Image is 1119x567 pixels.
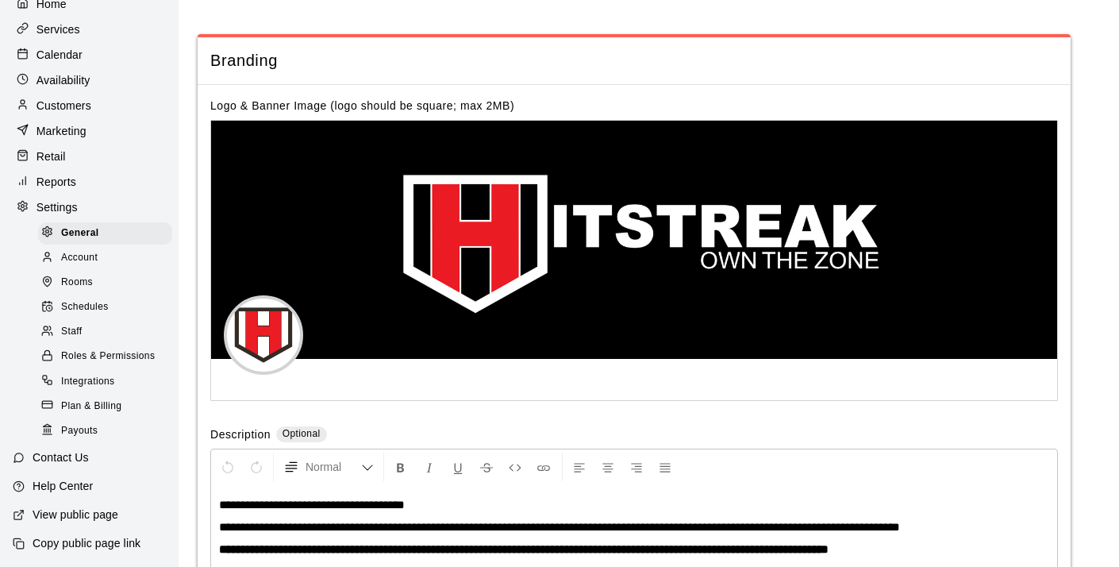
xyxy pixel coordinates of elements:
p: Reports [37,174,76,190]
a: Calendar [13,43,166,67]
a: Availability [13,68,166,92]
div: Payouts [38,420,172,442]
a: Settings [13,195,166,219]
p: View public page [33,507,118,523]
span: Optional [283,428,321,439]
button: Format Underline [444,453,471,481]
p: Help Center [33,478,93,494]
button: Insert Code [502,453,529,481]
button: Format Strikethrough [473,453,500,481]
span: Roles & Permissions [61,349,155,364]
p: Contact Us [33,449,89,465]
span: Normal [306,459,361,475]
a: Payouts [38,418,179,443]
p: Settings [37,199,78,215]
a: Plan & Billing [38,394,179,418]
button: Right Align [623,453,650,481]
a: Services [13,17,166,41]
a: Marketing [13,119,166,143]
a: Integrations [38,369,179,394]
button: Insert Link [530,453,557,481]
span: General [61,226,99,241]
a: General [38,221,179,245]
p: Calendar [37,47,83,63]
a: Schedules [38,295,179,320]
p: Customers [37,98,91,114]
div: Roles & Permissions [38,345,172,368]
a: Staff [38,320,179,345]
div: Schedules [38,296,172,318]
button: Left Align [566,453,593,481]
div: Account [38,247,172,269]
div: General [38,222,172,245]
p: Retail [37,148,66,164]
label: Description [210,426,271,445]
span: Staff [61,324,82,340]
p: Marketing [37,123,87,139]
span: Schedules [61,299,109,315]
div: Plan & Billing [38,395,172,418]
span: Rooms [61,275,93,291]
div: Rooms [38,272,172,294]
button: Redo [243,453,270,481]
button: Format Italics [416,453,443,481]
button: Center Align [594,453,621,481]
span: Plan & Billing [61,399,121,415]
p: Services [37,21,80,37]
p: Copy public page link [33,535,140,551]
button: Justify Align [652,453,679,481]
a: Reports [13,170,166,194]
div: Staff [38,321,172,343]
button: Undo [214,453,241,481]
button: Formatting Options [277,453,380,481]
button: Format Bold [387,453,414,481]
span: Payouts [61,423,98,439]
span: Integrations [61,374,115,390]
a: Account [38,245,179,270]
a: Retail [13,145,166,168]
a: Rooms [38,271,179,295]
a: Customers [13,94,166,118]
p: Availability [37,72,90,88]
div: Integrations [38,371,172,393]
a: Roles & Permissions [38,345,179,369]
span: Account [61,250,98,266]
span: Branding [210,50,1058,71]
label: Logo & Banner Image (logo should be square; max 2MB) [210,99,514,112]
